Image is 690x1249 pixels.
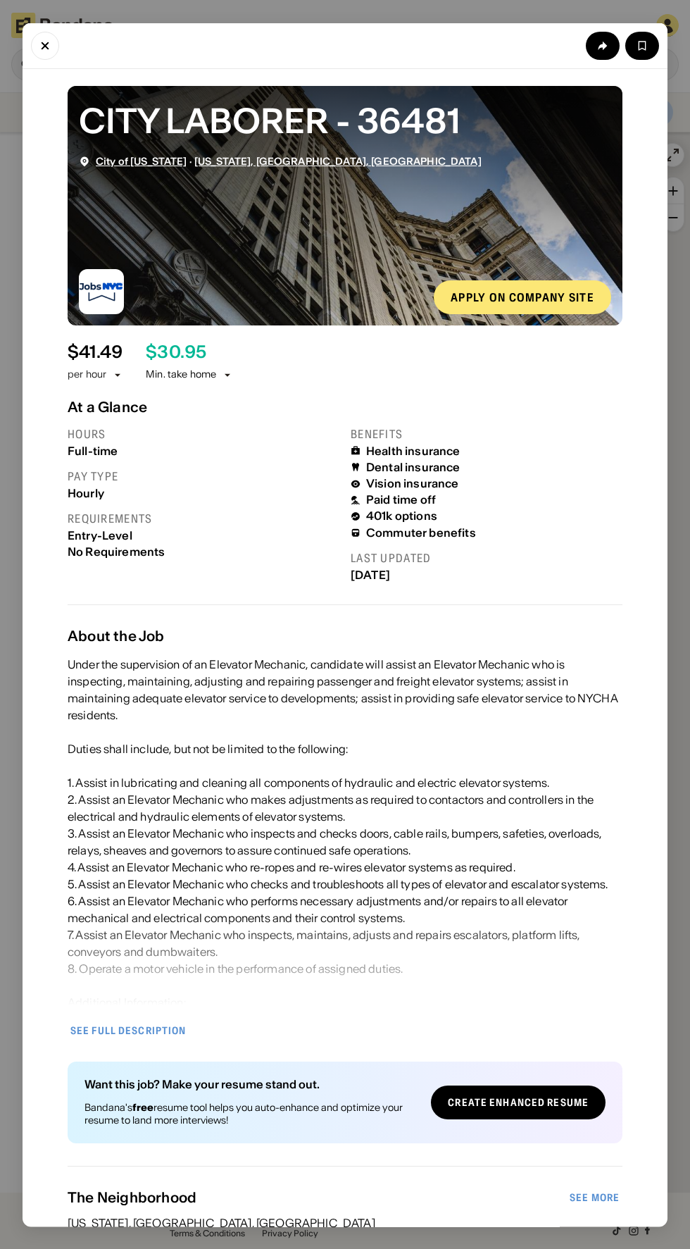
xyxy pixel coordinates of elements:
[84,1078,420,1089] div: Want this job? Make your resume stand out.
[70,1025,186,1035] div: See full description
[146,368,233,382] div: Min. take home
[68,468,339,483] div: Pay type
[68,1217,622,1229] div: [US_STATE], [GEOGRAPHIC_DATA], [GEOGRAPHIC_DATA]
[366,460,460,473] div: Dental insurance
[68,426,339,441] div: Hours
[68,368,106,382] div: per hour
[84,1100,420,1126] div: Bandana's resume tool helps you auto-enhance and optimize your resume to land more interviews!
[351,426,622,441] div: Benefits
[96,155,482,167] div: ·
[366,493,436,507] div: Paid time off
[68,511,339,526] div: Requirements
[79,97,611,144] div: CITY LABORER - 36481
[68,655,622,1196] div: Under the supervision of an Elevator Mechanic, candidate will assist an Elevator Mechanic who is ...
[68,342,123,362] div: $ 41.49
[434,280,611,313] a: Apply on company site
[68,1189,567,1206] div: The Neighborhood
[366,509,437,523] div: 401k options
[146,342,206,362] div: $ 30.95
[570,1193,620,1203] div: See more
[68,486,339,499] div: Hourly
[451,291,594,302] div: Apply on company site
[366,477,459,490] div: Vision insurance
[68,627,622,644] div: About the Job
[68,545,339,558] div: No Requirements
[96,154,187,167] a: City of [US_STATE]
[31,31,59,59] button: Close
[366,526,476,539] div: Commuter benefits
[68,528,339,542] div: Entry-Level
[366,444,460,457] div: Health insurance
[68,398,622,415] div: At a Glance
[68,444,339,457] div: Full-time
[194,154,482,167] a: [US_STATE], [GEOGRAPHIC_DATA], [GEOGRAPHIC_DATA]
[448,1097,589,1107] div: Create Enhanced Resume
[558,1183,631,1212] a: See more
[351,568,622,581] div: [DATE]
[79,268,124,313] img: City of New York logo
[132,1100,153,1113] b: free
[351,550,622,565] div: Last updated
